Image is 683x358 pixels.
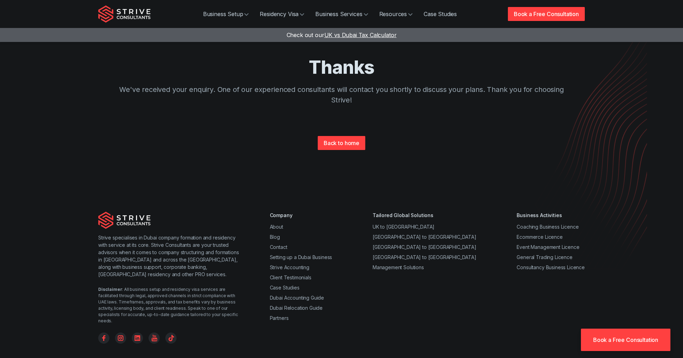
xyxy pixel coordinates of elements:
a: Instagram [115,332,126,344]
h1: Thanks [118,56,565,79]
a: Resources [374,7,418,21]
a: Check out ourUK vs Dubai Tax Calculator [287,31,397,38]
a: [GEOGRAPHIC_DATA] to [GEOGRAPHIC_DATA] [373,254,476,260]
img: Strive Consultants [98,5,151,23]
a: Business Services [310,7,373,21]
a: Ecommerce Licence [517,234,562,240]
a: Business Setup [197,7,254,21]
a: Book a Free Consultation [508,7,585,21]
strong: Disclaimer [98,287,122,292]
a: Management Solutions [373,264,424,270]
a: TikTok [165,332,177,344]
p: Strive specialises in Dubai company formation and residency with service at its core. Strive Cons... [98,234,242,278]
div: Tailored Global Solutions [373,212,476,219]
img: Strive Consultants [98,212,151,229]
a: Strive Accounting [270,264,309,270]
a: Contact [270,244,287,250]
a: UK to [GEOGRAPHIC_DATA] [373,224,434,230]
a: Linkedin [132,332,143,344]
a: Book a Free Consultation [581,329,670,351]
a: Dubai Accounting Guide [270,295,324,301]
a: General Trading Licence [517,254,572,260]
a: YouTube [149,332,160,344]
a: Coaching Business Licence [517,224,578,230]
a: Setting up a Dubai Business [270,254,332,260]
a: Partners [270,315,289,321]
a: Case Studies [270,285,300,291]
a: [GEOGRAPHIC_DATA] to [GEOGRAPHIC_DATA] [373,244,476,250]
a: Client Testimonials [270,274,311,280]
a: Back to home [318,136,365,150]
a: Blog [270,234,280,240]
a: Residency Visa [254,7,310,21]
div: Company [270,212,332,219]
a: [GEOGRAPHIC_DATA] to [GEOGRAPHIC_DATA] [373,234,476,240]
a: Dubai Relocation Guide [270,305,323,311]
a: Consultancy Business Licence [517,264,585,270]
a: Event Management Licence [517,244,579,250]
a: Facebook [98,332,109,344]
a: About [270,224,283,230]
p: We've received your enquiry. One of our experienced consultants will contact you shortly to discu... [118,84,565,105]
div: Business Activities [517,212,585,219]
span: UK vs Dubai Tax Calculator [324,31,397,38]
div: : All business setup and residency visa services are facilitated through legal, approved channels... [98,286,242,324]
a: Case Studies [418,7,462,21]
